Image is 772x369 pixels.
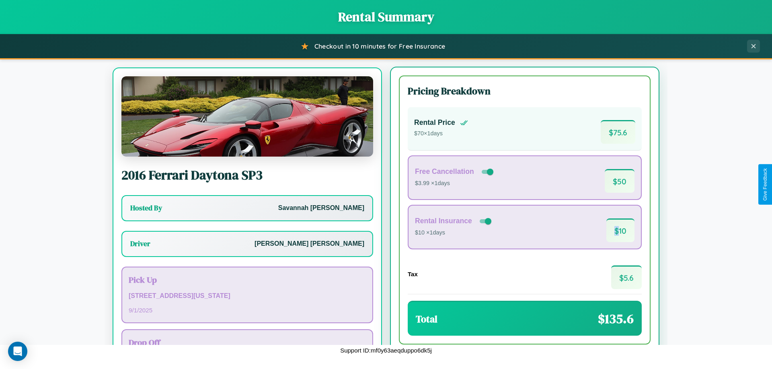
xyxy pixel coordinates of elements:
[8,342,27,361] div: Open Intercom Messenger
[415,217,472,225] h4: Rental Insurance
[414,118,455,127] h4: Rental Price
[255,238,364,250] p: [PERSON_NAME] [PERSON_NAME]
[314,42,445,50] span: Checkout in 10 minutes for Free Insurance
[598,310,634,328] span: $ 135.6
[611,265,642,289] span: $ 5.6
[129,274,366,285] h3: Pick Up
[278,202,364,214] p: Savannah [PERSON_NAME]
[408,84,642,98] h3: Pricing Breakdown
[130,239,150,249] h3: Driver
[340,345,432,356] p: Support ID: mf0y63aeqduppo6dk5j
[8,8,764,26] h1: Rental Summary
[415,228,493,238] p: $10 × 1 days
[415,178,495,189] p: $3.99 × 1 days
[414,128,468,139] p: $ 70 × 1 days
[601,120,635,144] span: $ 75.6
[121,166,373,184] h2: 2016 Ferrari Daytona SP3
[408,271,418,277] h4: Tax
[415,167,474,176] h4: Free Cancellation
[606,218,634,242] span: $ 10
[121,76,373,157] img: Ferrari Daytona SP3
[129,305,366,316] p: 9 / 1 / 2025
[605,169,634,193] span: $ 50
[130,203,162,213] h3: Hosted By
[129,336,366,348] h3: Drop Off
[129,290,366,302] p: [STREET_ADDRESS][US_STATE]
[416,312,437,326] h3: Total
[762,168,768,201] div: Give Feedback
